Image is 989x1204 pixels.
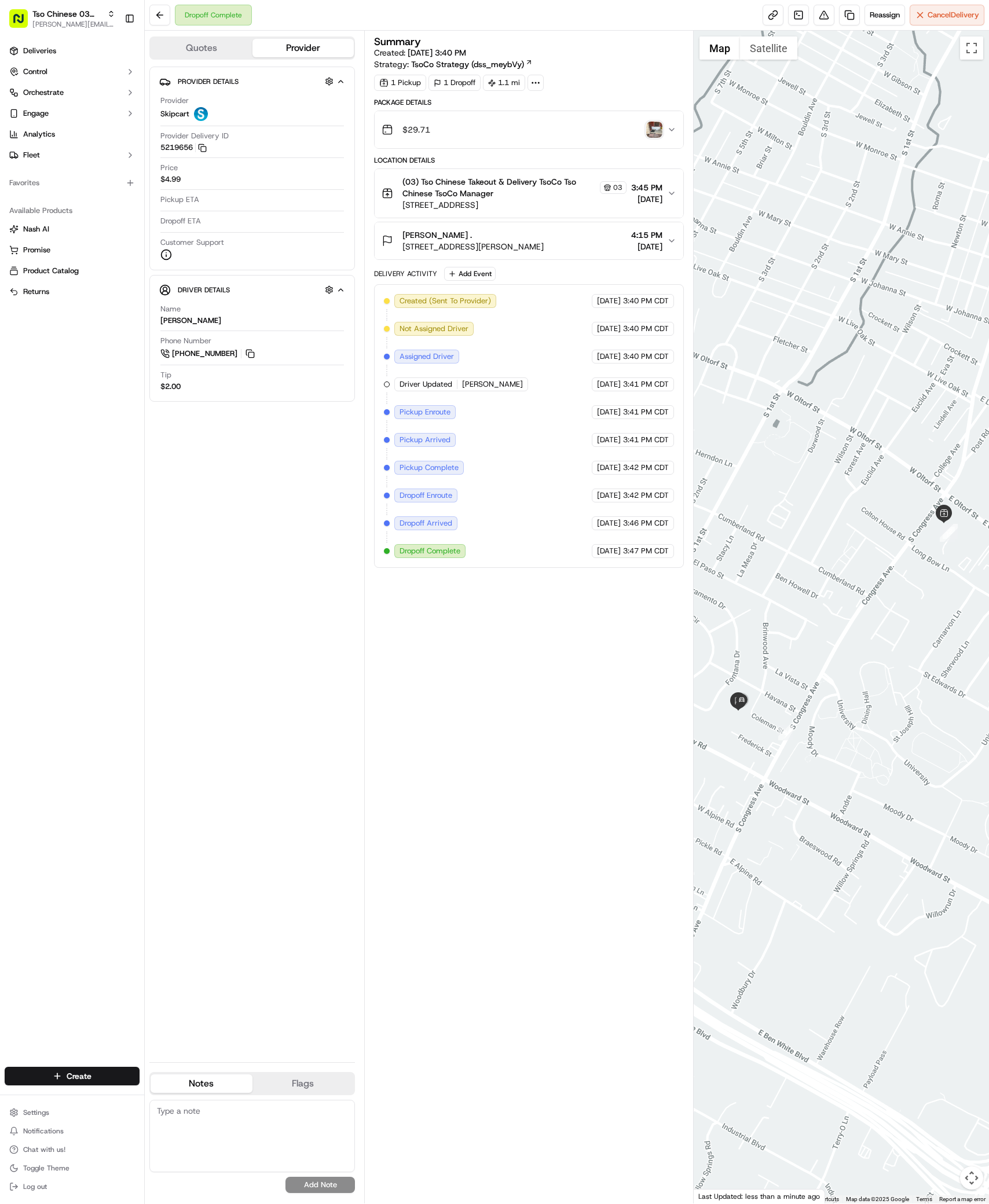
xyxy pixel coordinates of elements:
[597,379,621,390] span: [DATE]
[597,490,621,501] span: [DATE]
[374,156,684,165] div: Location Details
[23,1163,69,1173] span: Toggle Theme
[865,5,905,25] button: Reassign
[623,379,669,390] span: 3:41 PM CDT
[411,58,533,70] a: TsoCo Strategy (dss_meybVy)
[5,174,140,192] div: Favorites
[9,245,135,255] a: Promise
[252,39,354,57] button: Provider
[32,8,102,20] button: Tso Chinese 03 TsoCo
[597,546,621,556] span: [DATE]
[5,262,140,280] button: Product Catalog
[23,87,64,98] span: Orchestrate
[151,1074,252,1093] button: Notes
[597,518,621,528] span: [DATE]
[9,266,135,276] a: Product Catalog
[623,296,669,306] span: 3:40 PM CDT
[375,169,683,218] button: (03) Tso Chinese Takeout & Delivery TsoCo Tso Chinese TsoCo Manager03[STREET_ADDRESS]3:45 PM[DATE]
[23,245,50,255] span: Promise
[870,10,900,20] span: Reassign
[408,47,466,58] span: [DATE] 3:40 PM
[400,351,454,362] span: Assigned Driver
[699,36,740,60] button: Show street map
[694,1189,825,1203] div: Last Updated: less than a minute ago
[444,267,496,281] button: Add Event
[613,183,622,192] span: 03
[23,287,49,297] span: Returns
[623,435,669,445] span: 3:41 PM CDT
[160,304,181,314] span: Name
[631,182,662,193] span: 3:45 PM
[740,36,797,60] button: Show satellite imagery
[160,109,189,119] span: Skipcart
[23,1126,64,1136] span: Notifications
[23,150,40,160] span: Fleet
[160,142,207,153] button: 5219656
[623,407,669,417] span: 3:41 PM CDT
[375,111,683,148] button: $29.71photo_proof_of_delivery image
[5,5,120,32] button: Tso Chinese 03 TsoCo[PERSON_NAME][EMAIL_ADDRESS][DOMAIN_NAME]
[597,407,621,417] span: [DATE]
[160,131,229,141] span: Provider Delivery ID
[646,122,662,138] img: photo_proof_of_delivery image
[910,5,984,25] button: CancelDelivery
[411,58,524,70] span: TsoCo Strategy (dss_meybVy)
[5,241,140,259] button: Promise
[631,229,662,241] span: 4:15 PM
[623,324,669,334] span: 3:40 PM CDT
[597,462,621,473] span: [DATE]
[623,546,669,556] span: 3:47 PM CDT
[9,287,135,297] a: Returns
[32,20,115,29] button: [PERSON_NAME][EMAIL_ADDRESS][DOMAIN_NAME]
[5,1179,140,1195] button: Log out
[778,725,793,740] div: 3
[697,1188,735,1203] img: Google
[160,174,181,185] span: $4.99
[5,1104,140,1121] button: Settings
[631,241,662,252] span: [DATE]
[402,176,598,199] span: (03) Tso Chinese Takeout & Delivery TsoCo Tso Chinese TsoCo Manager
[160,347,257,360] a: [PHONE_NUMBER]
[623,351,669,362] span: 3:40 PM CDT
[160,237,224,248] span: Customer Support
[960,1166,983,1190] button: Map camera controls
[402,241,544,252] span: [STREET_ADDRESS][PERSON_NAME]
[597,296,621,306] span: [DATE]
[23,46,56,56] span: Deliveries
[9,224,135,234] a: Nash AI
[5,282,140,301] button: Returns
[5,1160,140,1176] button: Toggle Theme
[160,163,178,173] span: Price
[23,1182,47,1191] span: Log out
[172,348,237,359] span: [PHONE_NUMBER]
[374,58,533,70] div: Strategy:
[159,72,345,91] button: Provider Details
[23,129,55,140] span: Analytics
[697,1188,735,1203] a: Open this area in Google Maps (opens a new window)
[23,1108,49,1117] span: Settings
[402,124,430,135] span: $29.71
[400,546,460,556] span: Dropoff Complete
[23,1145,65,1154] span: Chat with us!
[5,42,140,60] a: Deliveries
[400,379,452,390] span: Driver Updated
[5,220,140,238] button: Nash AI
[374,36,421,47] h3: Summary
[5,201,140,220] div: Available Products
[400,435,450,445] span: Pickup Arrived
[5,1141,140,1158] button: Chat with us!
[623,490,669,501] span: 3:42 PM CDT
[631,193,662,205] span: [DATE]
[943,524,958,539] div: 2
[928,10,979,20] span: Cancel Delivery
[375,222,683,259] button: [PERSON_NAME] .[STREET_ADDRESS][PERSON_NAME]4:15 PM[DATE]
[916,1196,932,1202] a: Terms (opens in new tab)
[159,280,345,299] button: Driver Details
[23,108,49,119] span: Engage
[846,1196,909,1202] span: Map data ©2025 Google
[23,266,79,276] span: Product Catalog
[400,407,450,417] span: Pickup Enroute
[374,269,437,278] div: Delivery Activity
[400,490,452,501] span: Dropoff Enroute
